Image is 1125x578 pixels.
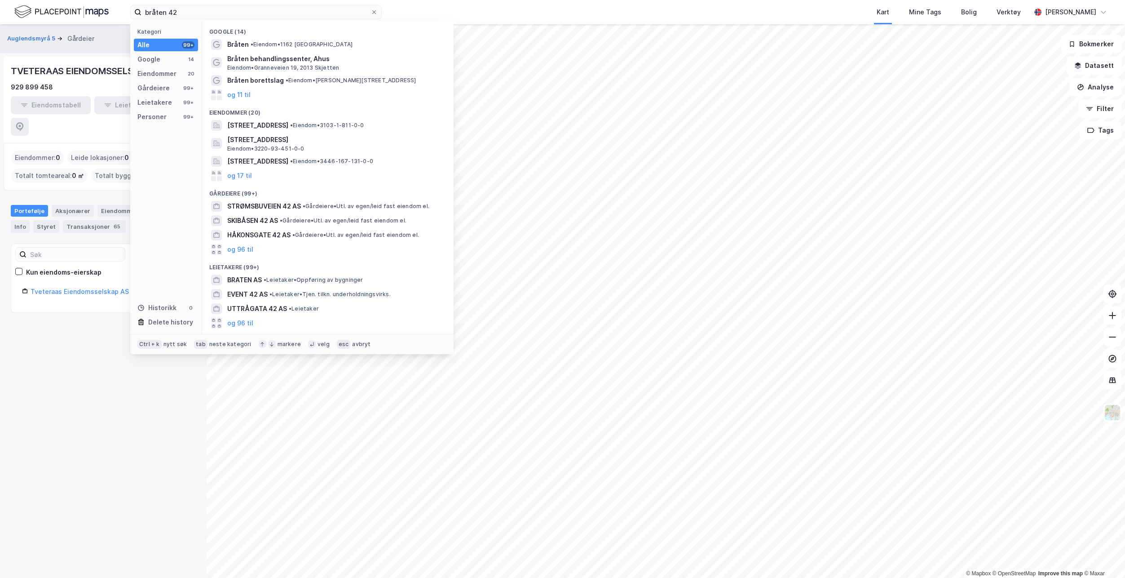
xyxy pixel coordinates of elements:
[11,205,48,217] div: Portefølje
[1080,121,1121,139] button: Tags
[227,156,288,167] span: [STREET_ADDRESS]
[993,570,1036,577] a: OpenStreetMap
[264,276,266,283] span: •
[11,151,64,165] div: Eiendommer :
[227,170,252,181] button: og 17 til
[124,152,129,163] span: 0
[137,40,150,50] div: Alle
[137,302,176,313] div: Historikk
[52,205,94,217] div: Aksjonærer
[1080,535,1125,578] div: Kontrollprogram for chat
[1078,100,1121,118] button: Filter
[289,305,319,312] span: Leietaker
[227,75,284,86] span: Bråten borettslag
[227,64,339,71] span: Eiendom • Granneveien 19, 2013 Skjetten
[318,341,330,348] div: velg
[227,134,443,145] span: [STREET_ADDRESS]
[137,68,176,79] div: Eiendommer
[67,151,132,165] div: Leide lokasjoner :
[26,267,101,278] div: Kun eiendoms-eierskap
[227,201,301,212] span: STRØMSBUVEIEN 42 AS
[202,21,454,37] div: Google (14)
[280,217,282,224] span: •
[292,231,419,239] span: Gårdeiere • Utl. av egen/leid fast eiendom el.
[251,41,253,48] span: •
[11,64,166,78] div: TVETERAAS EIENDOMSSELSKAP AS
[182,113,194,120] div: 99+
[97,205,142,217] div: Eiendommer
[137,28,198,35] div: Kategori
[56,152,60,163] span: 0
[227,215,278,226] span: SKIBÅSEN 42 AS
[202,330,454,347] div: Personer (99+)
[202,102,454,118] div: Eiendommer (20)
[137,340,162,349] div: Ctrl + k
[286,77,416,84] span: Eiendom • [PERSON_NAME][STREET_ADDRESS]
[112,222,122,231] div: 65
[202,257,454,273] div: Leietakere (99+)
[303,203,429,210] span: Gårdeiere • Utl. av egen/leid fast eiendom el.
[227,230,291,240] span: HÅKONSGATE 42 AS
[163,341,187,348] div: nytt søk
[227,120,288,131] span: [STREET_ADDRESS]
[269,291,391,298] span: Leietaker • Tjen. tilkn. underholdningsvirks.
[14,4,109,20] img: logo.f888ab2527a4732fd821a326f86c7f29.svg
[290,158,373,165] span: Eiendom • 3446-167-131-0-0
[289,305,291,312] span: •
[290,158,293,165] span: •
[182,99,194,106] div: 99+
[227,89,251,100] button: og 11 til
[1045,7,1096,18] div: [PERSON_NAME]
[182,41,194,49] div: 99+
[290,122,293,129] span: •
[31,288,129,295] a: Tveteraas Eiendomsselskap AS
[337,340,351,349] div: esc
[182,84,194,92] div: 99+
[227,303,287,314] span: UTTRÅGATA 42 AS
[1069,78,1121,96] button: Analyse
[997,7,1021,18] div: Verktøy
[227,289,268,300] span: EVENT 42 AS
[26,248,125,261] input: Søk
[227,244,253,255] button: og 96 til
[194,340,207,349] div: tab
[264,276,363,284] span: Leietaker • Oppføring av bygninger
[137,54,160,65] div: Google
[303,203,305,209] span: •
[7,34,57,43] button: Auglendsmyrå 5
[290,122,364,129] span: Eiendom • 3103-1-811-0-0
[67,33,94,44] div: Gårdeier
[280,217,406,224] span: Gårdeiere • Utl. av egen/leid fast eiendom el.
[187,56,194,63] div: 14
[72,170,84,181] span: 0 ㎡
[11,169,88,183] div: Totalt tomteareal :
[33,220,59,233] div: Styret
[877,7,889,18] div: Kart
[1038,570,1083,577] a: Improve this map
[11,220,30,233] div: Info
[278,341,301,348] div: markere
[187,304,194,311] div: 0
[269,291,272,298] span: •
[11,82,53,93] div: 929 899 458
[1080,535,1125,578] iframe: Chat Widget
[187,70,194,77] div: 20
[137,97,172,108] div: Leietakere
[961,7,977,18] div: Bolig
[251,41,353,48] span: Eiendom • 1162 [GEOGRAPHIC_DATA]
[137,111,167,122] div: Personer
[292,231,295,238] span: •
[141,5,371,19] input: Søk på adresse, matrikkel, gårdeiere, leietakere eller personer
[1061,35,1121,53] button: Bokmerker
[909,7,941,18] div: Mine Tags
[91,169,164,183] div: Totalt byggareal :
[209,341,251,348] div: neste kategori
[227,53,443,64] span: Bråten behandlingssenter, Ahus
[966,570,991,577] a: Mapbox
[137,83,170,93] div: Gårdeiere
[227,39,249,50] span: Bråten
[202,183,454,199] div: Gårdeiere (99+)
[352,341,371,348] div: avbryt
[1104,404,1121,421] img: Z
[227,145,304,152] span: Eiendom • 3220-93-451-0-0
